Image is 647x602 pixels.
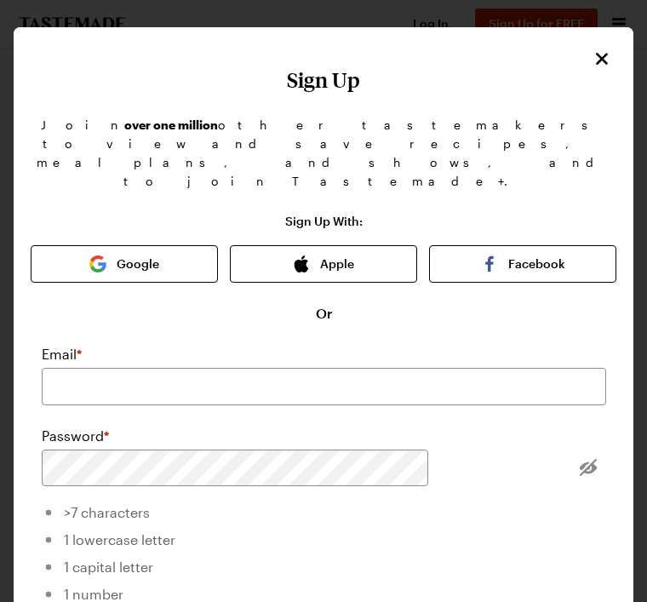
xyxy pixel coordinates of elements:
b: over one million [124,118,218,132]
h1: Sign Up [31,68,616,92]
label: Password [42,426,109,446]
span: Or [316,303,332,324]
span: 1 number [64,586,123,602]
button: Apple [230,245,417,283]
button: Facebook [429,245,616,283]
button: Close [591,48,613,70]
span: 1 lowercase letter [64,531,175,548]
p: Sign Up With: [285,215,363,228]
button: Google [31,245,218,283]
span: >7 characters [64,504,150,520]
span: 1 capital letter [64,559,153,575]
p: Join other tastemakers to view and save recipes, meal plans, and shows, and to join Tastemade+. [31,116,616,191]
label: Email [42,344,82,364]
